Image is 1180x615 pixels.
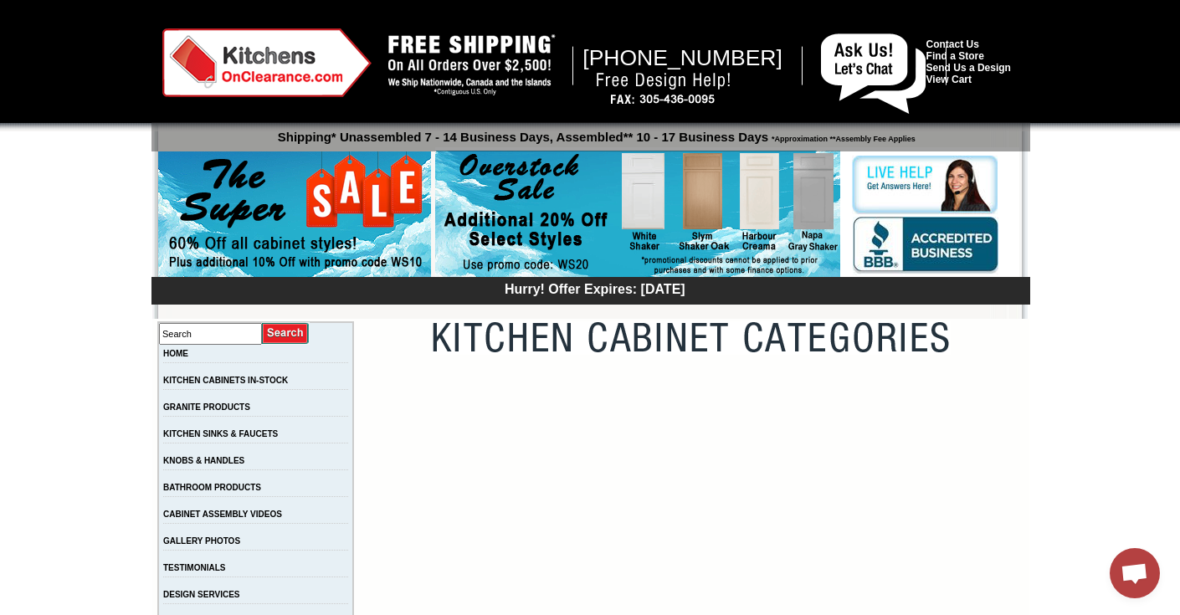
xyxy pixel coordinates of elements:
a: Send Us a Design [926,62,1011,74]
a: DESIGN SERVICES [163,590,240,599]
a: CABINET ASSEMBLY VIDEOS [163,510,282,519]
span: *Approximation **Assembly Fee Applies [768,131,916,143]
img: Kitchens on Clearance Logo [162,28,372,97]
a: KITCHEN CABINETS IN-STOCK [163,376,288,385]
a: View Cart [926,74,972,85]
a: KNOBS & HANDLES [163,456,244,465]
span: [PHONE_NUMBER] [582,45,782,70]
a: BATHROOM PRODUCTS [163,483,261,492]
a: GALLERY PHOTOS [163,536,240,546]
a: Find a Store [926,50,984,62]
a: Open chat [1110,548,1160,598]
input: Submit [262,322,310,345]
a: HOME [163,349,188,358]
p: Shipping* Unassembled 7 - 14 Business Days, Assembled** 10 - 17 Business Days [160,122,1030,144]
a: Contact Us [926,38,979,50]
a: GRANITE PRODUCTS [163,402,250,412]
a: TESTIMONIALS [163,563,225,572]
a: KITCHEN SINKS & FAUCETS [163,429,278,438]
div: Hurry! Offer Expires: [DATE] [160,279,1030,297]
